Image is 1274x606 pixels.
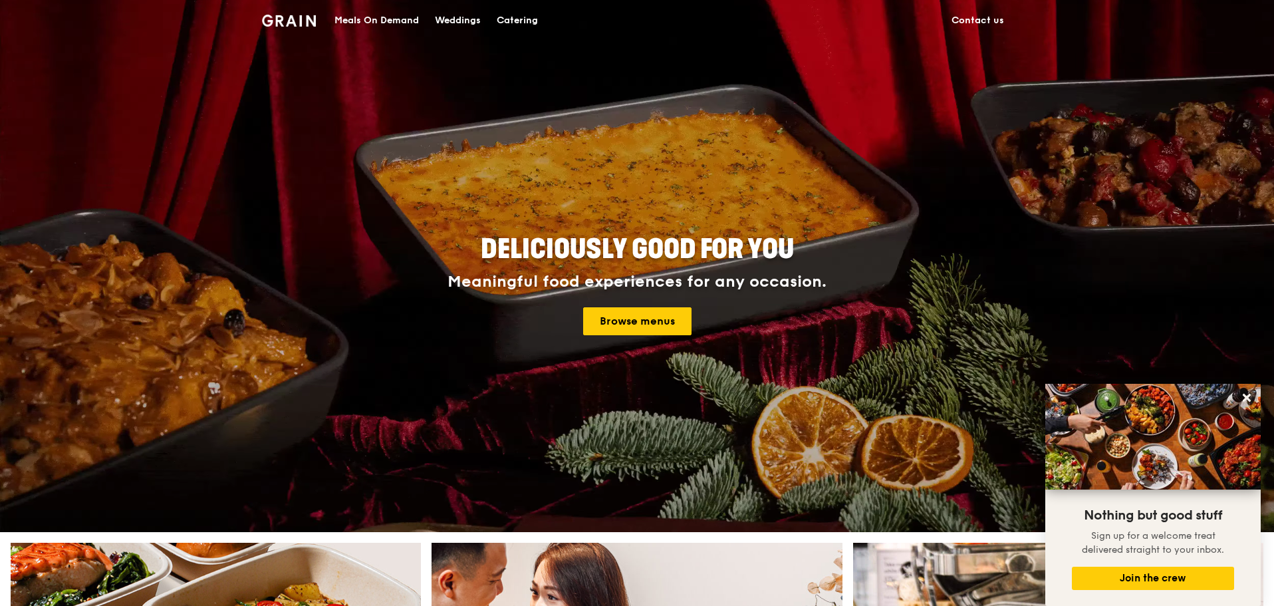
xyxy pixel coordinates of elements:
span: Sign up for a welcome treat delivered straight to your inbox. [1082,530,1224,555]
img: Grain [262,15,316,27]
span: Nothing but good stuff [1084,508,1222,524]
div: Catering [497,1,538,41]
a: Weddings [427,1,489,41]
div: Meaningful food experiences for any occasion. [398,273,876,291]
div: Meals On Demand [334,1,419,41]
button: Close [1236,387,1257,408]
div: Weddings [435,1,481,41]
span: Deliciously good for you [481,233,794,265]
a: Browse menus [583,307,692,335]
img: DSC07876-Edit02-Large.jpeg [1045,384,1261,490]
button: Join the crew [1072,567,1234,590]
a: Contact us [944,1,1012,41]
a: Catering [489,1,546,41]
